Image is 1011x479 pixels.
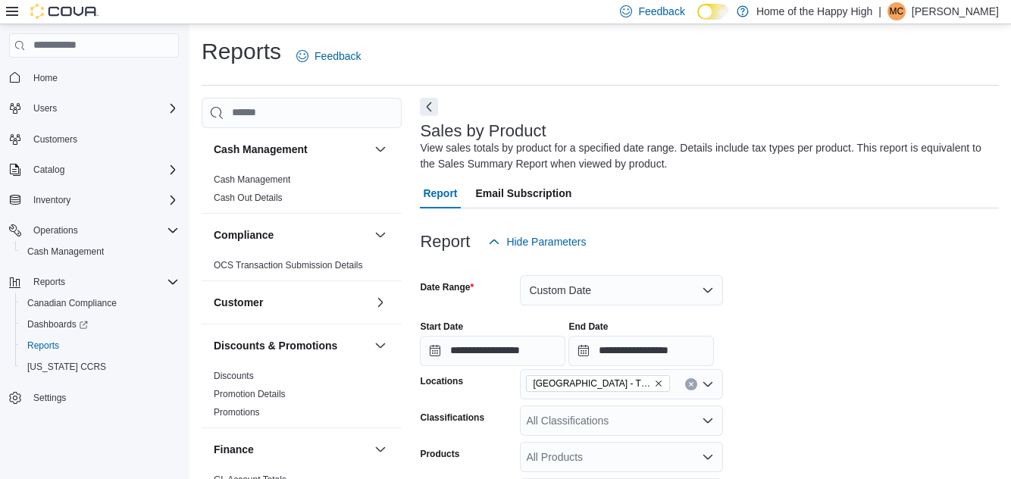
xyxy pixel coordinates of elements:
[214,193,283,203] a: Cash Out Details
[27,161,179,179] span: Catalog
[27,273,179,291] span: Reports
[214,442,368,457] button: Finance
[3,67,185,89] button: Home
[27,221,84,239] button: Operations
[33,276,65,288] span: Reports
[3,387,185,409] button: Settings
[214,406,260,418] span: Promotions
[214,174,290,185] a: Cash Management
[21,243,110,261] a: Cash Management
[685,378,697,390] button: Clear input
[21,315,94,333] a: Dashboards
[290,41,367,71] a: Feedback
[533,376,651,391] span: [GEOGRAPHIC_DATA] - The Shed District - Fire & Flower
[214,338,337,353] h3: Discounts & Promotions
[3,98,185,119] button: Users
[420,281,474,293] label: Date Range
[15,356,185,377] button: [US_STATE] CCRS
[520,275,723,305] button: Custom Date
[27,246,104,258] span: Cash Management
[371,140,390,158] button: Cash Management
[27,130,83,149] a: Customers
[506,234,586,249] span: Hide Parameters
[702,451,714,463] button: Open list of options
[27,99,179,117] span: Users
[21,358,179,376] span: Washington CCRS
[214,407,260,418] a: Promotions
[476,178,572,208] span: Email Subscription
[654,379,663,388] button: Remove Winnipeg - The Shed District - Fire & Flower from selection in this group
[33,392,66,404] span: Settings
[912,2,999,20] p: [PERSON_NAME]
[214,227,368,243] button: Compliance
[15,314,185,335] a: Dashboards
[3,159,185,180] button: Catalog
[27,221,179,239] span: Operations
[27,388,179,407] span: Settings
[702,378,714,390] button: Open list of options
[214,174,290,186] span: Cash Management
[420,233,470,251] h3: Report
[27,273,71,291] button: Reports
[420,412,484,424] label: Classifications
[890,2,904,20] span: MC
[214,227,274,243] h3: Compliance
[21,358,112,376] a: [US_STATE] CCRS
[214,388,286,400] span: Promotion Details
[214,371,254,381] a: Discounts
[33,102,57,114] span: Users
[482,227,592,257] button: Hide Parameters
[214,142,308,157] h3: Cash Management
[9,61,179,449] nav: Complex example
[214,142,368,157] button: Cash Management
[27,69,64,87] a: Home
[27,191,179,209] span: Inventory
[21,315,179,333] span: Dashboards
[423,178,457,208] span: Report
[214,259,363,271] span: OCS Transaction Submission Details
[214,338,368,353] button: Discounts & Promotions
[420,321,463,333] label: Start Date
[202,367,402,427] div: Discounts & Promotions
[887,2,906,20] div: Matthew Cracknell
[27,318,88,330] span: Dashboards
[878,2,881,20] p: |
[371,293,390,312] button: Customer
[33,224,78,236] span: Operations
[214,370,254,382] span: Discounts
[420,375,463,387] label: Locations
[15,293,185,314] button: Canadian Compliance
[202,171,402,213] div: Cash Management
[21,243,179,261] span: Cash Management
[27,161,70,179] button: Catalog
[526,375,670,392] span: Winnipeg - The Shed District - Fire & Flower
[3,271,185,293] button: Reports
[3,189,185,211] button: Inventory
[697,4,729,20] input: Dark Mode
[214,442,254,457] h3: Finance
[214,295,368,310] button: Customer
[3,128,185,150] button: Customers
[315,49,361,64] span: Feedback
[27,297,117,309] span: Canadian Compliance
[214,389,286,399] a: Promotion Details
[202,36,281,67] h1: Reports
[21,337,65,355] a: Reports
[420,122,546,140] h3: Sales by Product
[27,191,77,209] button: Inventory
[33,133,77,146] span: Customers
[33,194,70,206] span: Inventory
[202,256,402,280] div: Compliance
[27,389,72,407] a: Settings
[3,220,185,241] button: Operations
[702,415,714,427] button: Open list of options
[21,294,123,312] a: Canadian Compliance
[420,448,459,460] label: Products
[21,337,179,355] span: Reports
[371,337,390,355] button: Discounts & Promotions
[27,68,179,87] span: Home
[371,226,390,244] button: Compliance
[214,295,263,310] h3: Customer
[15,335,185,356] button: Reports
[568,321,608,333] label: End Date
